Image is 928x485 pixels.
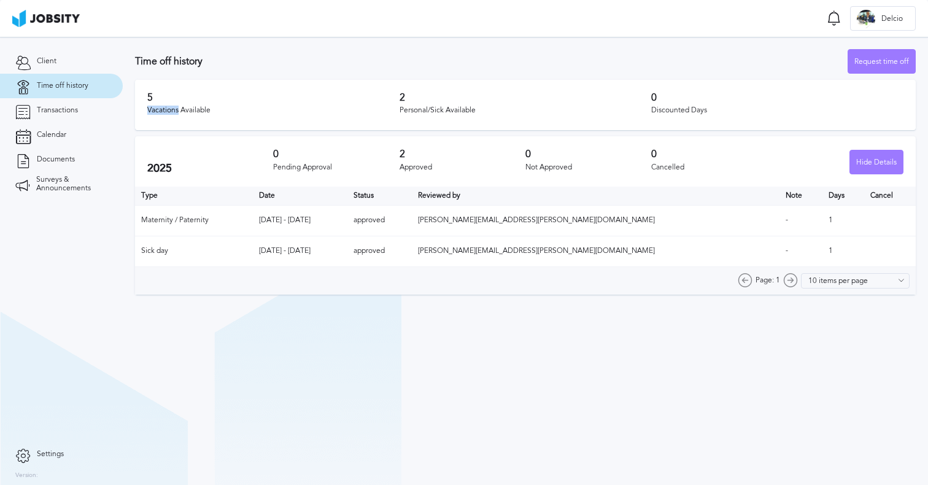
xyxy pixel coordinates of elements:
h3: 0 [651,92,903,103]
button: Request time off [848,49,916,74]
div: D [857,10,875,28]
button: DDelcio [850,6,916,31]
td: [DATE] - [DATE] [253,236,347,266]
div: Request time off [848,50,915,74]
h2: 2025 [147,162,273,175]
td: 1 [822,236,864,266]
h3: 0 [273,149,399,160]
span: Settings [37,450,64,459]
h3: 2 [400,92,652,103]
span: [PERSON_NAME][EMAIL_ADDRESS][PERSON_NAME][DOMAIN_NAME] [418,215,655,224]
span: Surveys & Announcements [36,176,107,193]
div: Discounted Days [651,106,903,115]
td: 1 [822,205,864,236]
h3: Time off history [135,56,848,67]
th: Toggle SortBy [779,187,822,205]
td: Maternity / Paternity [135,205,253,236]
th: Toggle SortBy [253,187,347,205]
h3: 0 [651,149,777,160]
th: Type [135,187,253,205]
span: Transactions [37,106,78,115]
div: Hide Details [850,150,903,175]
button: Hide Details [849,150,903,174]
td: approved [347,205,412,236]
span: [PERSON_NAME][EMAIL_ADDRESS][PERSON_NAME][DOMAIN_NAME] [418,246,655,255]
div: Not Approved [525,163,651,172]
span: Page: 1 [756,276,780,285]
div: Cancelled [651,163,777,172]
img: ab4bad089aa723f57921c736e9817d99.png [12,10,80,27]
div: Pending Approval [273,163,399,172]
div: Personal/Sick Available [400,106,652,115]
td: [DATE] - [DATE] [253,205,347,236]
h3: 0 [525,149,651,160]
div: Vacations Available [147,106,400,115]
th: Days [822,187,864,205]
span: Client [37,57,56,66]
span: Delcio [875,15,909,23]
span: Calendar [37,131,66,139]
th: Toggle SortBy [412,187,780,205]
td: approved [347,236,412,266]
h3: 5 [147,92,400,103]
th: Toggle SortBy [347,187,412,205]
h3: 2 [400,149,525,160]
span: - [786,246,788,255]
span: Documents [37,155,75,164]
div: Approved [400,163,525,172]
td: Sick day [135,236,253,266]
span: Time off history [37,82,88,90]
label: Version: [15,472,38,479]
th: Cancel [864,187,916,205]
span: - [786,215,788,224]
